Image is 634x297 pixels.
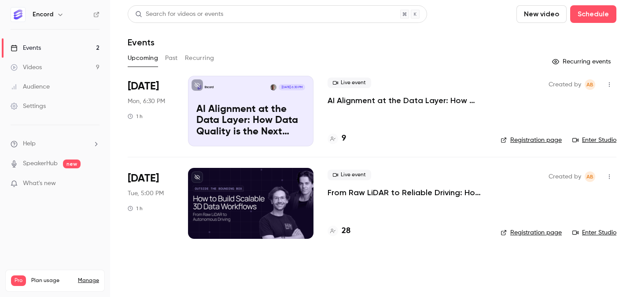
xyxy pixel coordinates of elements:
[128,168,174,238] div: Oct 28 Tue, 5:00 PM (Europe/London)
[89,180,100,188] iframe: Noticeable Trigger
[135,10,223,19] div: Search for videos or events
[78,277,99,284] a: Manage
[516,5,567,23] button: New video
[585,79,595,90] span: Annabel Benjamin
[196,104,305,138] p: AI Alignment at the Data Layer: How Data Quality is the Next Frontier in AI
[548,55,616,69] button: Recurring events
[328,133,346,145] a: 9
[586,171,593,182] span: AB
[572,228,616,237] a: Enter Studio
[11,7,25,22] img: Encord
[11,44,41,52] div: Events
[128,189,164,198] span: Tue, 5:00 PM
[328,95,487,106] a: AI Alignment at the Data Layer: How Data Quality is the Next Frontier in AI
[11,82,50,91] div: Audience
[279,84,305,90] span: [DATE] 6:30 PM
[328,78,371,88] span: Live event
[185,51,214,65] button: Recurring
[128,79,159,93] span: [DATE]
[11,102,46,111] div: Settings
[23,179,56,188] span: What's new
[188,76,313,146] a: AI Alignment at the Data Layer: How Data Quality is the Next Frontier in AIEncordJames Clough[DAT...
[501,228,562,237] a: Registration page
[328,170,371,180] span: Live event
[128,51,158,65] button: Upcoming
[570,5,616,23] button: Schedule
[342,133,346,145] h4: 9
[63,160,81,168] span: new
[128,205,143,212] div: 1 h
[342,225,350,237] h4: 28
[205,85,214,89] p: Encord
[128,113,143,120] div: 1 h
[549,79,581,90] span: Created by
[270,84,276,90] img: James Clough
[128,76,174,146] div: Oct 27 Mon, 6:30 PM (Europe/London)
[328,225,350,237] a: 28
[23,139,36,148] span: Help
[549,171,581,182] span: Created by
[128,97,165,106] span: Mon, 6:30 PM
[11,139,100,148] li: help-dropdown-opener
[165,51,178,65] button: Past
[585,171,595,182] span: Annabel Benjamin
[33,10,53,19] h6: Encord
[501,136,562,145] a: Registration page
[128,37,155,48] h1: Events
[128,171,159,186] span: [DATE]
[11,63,42,72] div: Videos
[572,136,616,145] a: Enter Studio
[328,187,487,198] a: From Raw LiDAR to Reliable Driving: How to Build Scalable 3D Data Workflows
[23,159,58,168] a: SpeakerHub
[31,277,73,284] span: Plan usage
[11,275,26,286] span: Pro
[586,79,593,90] span: AB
